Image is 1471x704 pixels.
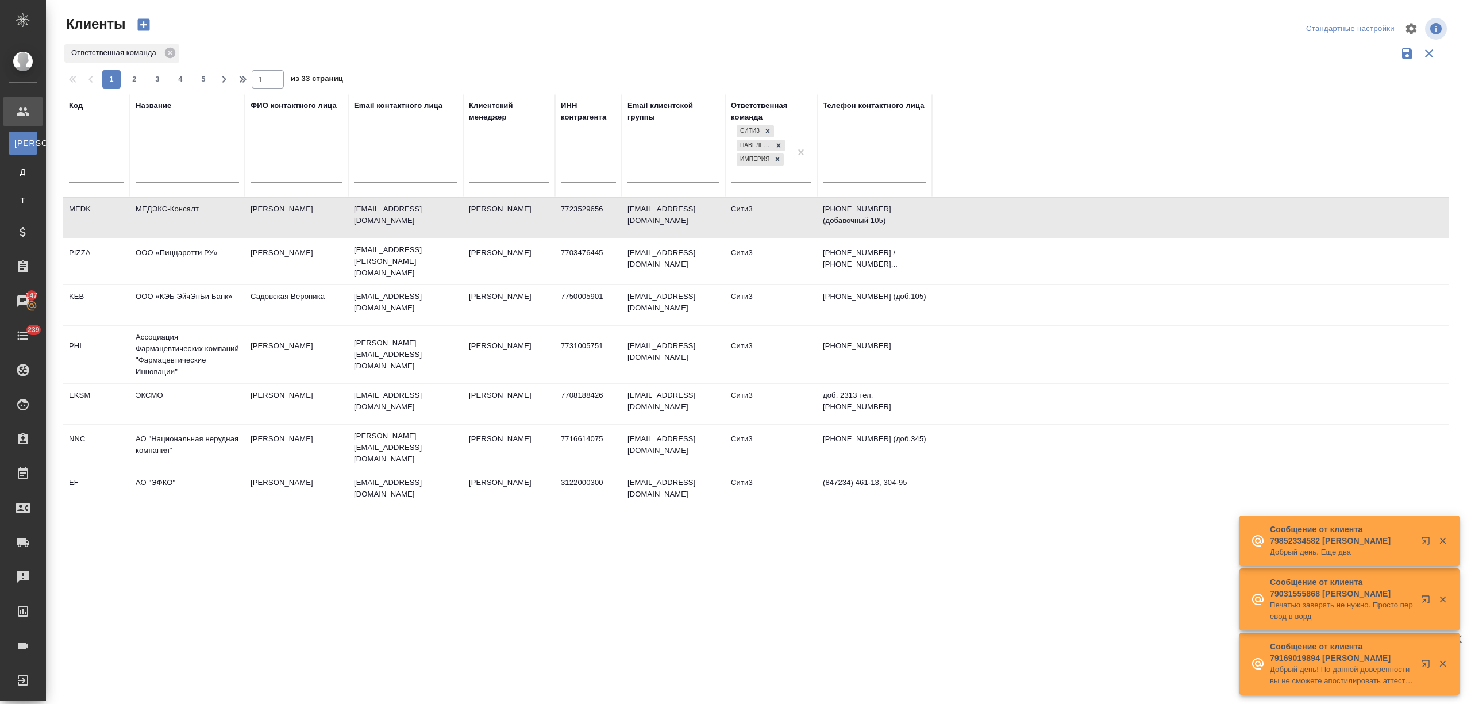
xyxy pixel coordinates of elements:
button: Закрыть [1431,659,1454,669]
button: Открыть в новой вкладке [1414,588,1442,615]
span: [PERSON_NAME] [14,137,32,149]
p: Добрый день! По данной доверенности вы не сможете апостилировать аттестат ребенка за 9 классов С 14 [1270,664,1414,687]
span: Д [14,166,32,178]
td: 7703476445 [555,241,622,282]
span: 4 [171,74,190,85]
button: Открыть в новой вкладке [1414,529,1442,557]
div: split button [1303,20,1397,38]
td: Сити3 [725,334,817,375]
td: [EMAIL_ADDRESS][DOMAIN_NAME] [622,285,725,325]
p: Ответственная команда [71,47,160,59]
button: 5 [194,70,213,89]
td: Садовская Вероника [245,285,348,325]
span: 147 [19,290,45,301]
button: 2 [125,70,144,89]
td: [EMAIL_ADDRESS][DOMAIN_NAME] [622,384,725,424]
td: [PERSON_NAME] [463,285,555,325]
span: Настроить таблицу [1397,15,1425,43]
td: АО "ЭФКО" [130,471,245,511]
td: NNC [63,428,130,468]
td: Сити3 [725,285,817,325]
div: Павелецкая (Экс.Вивальди) [737,140,772,152]
span: 239 [21,324,47,336]
div: Email клиентской группы [627,100,719,123]
td: [PERSON_NAME] [245,428,348,468]
button: Закрыть [1431,536,1454,546]
td: [PERSON_NAME] [463,241,555,282]
div: Сити3, Павелецкая (Экс.Вивальди), Империя [735,139,786,153]
td: 3122000300 [555,471,622,511]
span: Посмотреть информацию [1425,18,1449,40]
td: MEDK [63,198,130,238]
p: [PHONE_NUMBER] [823,340,926,352]
p: [EMAIL_ADDRESS][PERSON_NAME][DOMAIN_NAME] [354,244,457,279]
td: Сити3 [725,198,817,238]
td: Сити3 [725,471,817,511]
td: [EMAIL_ADDRESS][DOMAIN_NAME] [622,241,725,282]
div: Сити3, Павелецкая (Экс.Вивальди), Империя [735,124,775,139]
td: [PERSON_NAME] [245,241,348,282]
div: ФИО контактного лица [251,100,337,111]
p: [PHONE_NUMBER] / [PHONE_NUMBER]... [823,247,926,270]
p: Печатью заверять не нужно. Просто перевод в ворд [1270,599,1414,622]
div: Название [136,100,171,111]
td: ООО «КЭБ ЭйчЭнБи Банк» [130,285,245,325]
p: Сообщение от клиента 79852334582 [PERSON_NAME] [1270,524,1414,547]
a: Д [9,160,37,183]
td: [PERSON_NAME] [463,334,555,375]
td: Сити3 [725,428,817,468]
td: PIZZA [63,241,130,282]
td: ЭКСМО [130,384,245,424]
p: [EMAIL_ADDRESS][DOMAIN_NAME] [354,390,457,413]
td: 7708188426 [555,384,622,424]
td: EKSM [63,384,130,424]
p: Добрый день. Еще два [1270,547,1414,558]
p: [PHONE_NUMBER] (добавочный 105) [823,203,926,226]
div: ИНН контрагента [561,100,616,123]
div: Email контактного лица [354,100,442,111]
p: [PERSON_NAME][EMAIL_ADDRESS][DOMAIN_NAME] [354,337,457,372]
span: Т [14,195,32,206]
td: [PERSON_NAME] [463,384,555,424]
td: [EMAIL_ADDRESS][DOMAIN_NAME] [622,428,725,468]
p: [PHONE_NUMBER] (доб.345) [823,433,926,445]
td: Ассоциация Фармацевтических компаний "Фармацевтические Инновации" [130,326,245,383]
a: 239 [3,321,43,350]
button: 3 [148,70,167,89]
td: [PERSON_NAME] [245,198,348,238]
p: (847234) 461-13, 304-95 [823,477,926,488]
button: Создать [130,15,157,34]
td: PHI [63,334,130,375]
button: Открыть в новой вкладке [1414,652,1442,680]
button: Сбросить фильтры [1418,43,1440,64]
div: Сити3, Павелецкая (Экс.Вивальди), Империя [735,152,785,167]
td: EF [63,471,130,511]
td: [EMAIL_ADDRESS][DOMAIN_NAME] [622,198,725,238]
span: 2 [125,74,144,85]
button: Закрыть [1431,594,1454,605]
td: ООО «Пиццаротти РУ» [130,241,245,282]
td: KEB [63,285,130,325]
td: 7750005901 [555,285,622,325]
span: 3 [148,74,167,85]
td: [EMAIL_ADDRESS][DOMAIN_NAME] [622,334,725,375]
span: Клиенты [63,15,125,33]
p: [PHONE_NUMBER] (доб.105) [823,291,926,302]
p: [PERSON_NAME][EMAIL_ADDRESS][DOMAIN_NAME] [354,430,457,465]
td: Сити3 [725,241,817,282]
span: 5 [194,74,213,85]
span: из 33 страниц [291,72,343,89]
td: [PERSON_NAME] [463,428,555,468]
div: Ответственная команда [731,100,811,123]
a: Т [9,189,37,212]
p: Сообщение от клиента 79031555868 [PERSON_NAME] [1270,576,1414,599]
p: [EMAIL_ADDRESS][DOMAIN_NAME] [354,203,457,226]
td: [PERSON_NAME] [463,198,555,238]
div: Код [69,100,83,111]
td: [PERSON_NAME] [463,471,555,511]
div: Ответственная команда [64,44,179,63]
td: [PERSON_NAME] [245,471,348,511]
td: 7723529656 [555,198,622,238]
button: Сохранить фильтры [1396,43,1418,64]
td: МЕДЭКС-Консалт [130,198,245,238]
